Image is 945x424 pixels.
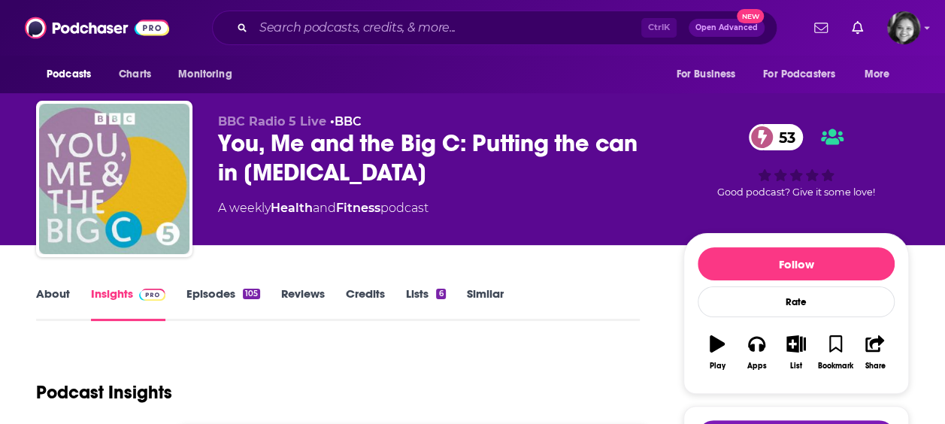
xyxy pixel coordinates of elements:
[330,114,362,129] span: •
[346,286,385,321] a: Credits
[737,9,764,23] span: New
[698,247,895,280] button: Follow
[36,60,111,89] button: open menu
[753,60,857,89] button: open menu
[887,11,920,44] span: Logged in as ShailiPriya
[887,11,920,44] img: User Profile
[698,326,737,380] button: Play
[186,286,260,321] a: Episodes105
[818,362,853,371] div: Bookmark
[763,64,835,85] span: For Podcasters
[698,286,895,317] div: Rate
[737,326,776,380] button: Apps
[178,64,232,85] span: Monitoring
[119,64,151,85] span: Charts
[39,104,189,254] img: You, Me and the Big C: Putting the can in cancer
[168,60,251,89] button: open menu
[36,286,70,321] a: About
[777,326,816,380] button: List
[808,15,834,41] a: Show notifications dropdown
[335,114,362,129] a: BBC
[313,201,336,215] span: and
[790,362,802,371] div: List
[243,289,260,299] div: 105
[665,60,754,89] button: open menu
[865,362,885,371] div: Share
[47,64,91,85] span: Podcasts
[747,362,767,371] div: Apps
[109,60,160,89] a: Charts
[854,60,909,89] button: open menu
[218,199,429,217] div: A weekly podcast
[749,124,803,150] a: 53
[253,16,641,40] input: Search podcasts, credits, & more...
[865,64,890,85] span: More
[212,11,777,45] div: Search podcasts, credits, & more...
[717,186,875,198] span: Good podcast? Give it some love!
[887,11,920,44] button: Show profile menu
[218,114,326,129] span: BBC Radio 5 Live
[467,286,504,321] a: Similar
[281,286,325,321] a: Reviews
[641,18,677,38] span: Ctrl K
[336,201,380,215] a: Fitness
[25,14,169,42] img: Podchaser - Follow, Share and Rate Podcasts
[91,286,165,321] a: InsightsPodchaser Pro
[139,289,165,301] img: Podchaser Pro
[846,15,869,41] a: Show notifications dropdown
[36,381,172,404] h1: Podcast Insights
[271,201,313,215] a: Health
[816,326,855,380] button: Bookmark
[710,362,725,371] div: Play
[683,114,909,207] div: 53Good podcast? Give it some love!
[764,124,803,150] span: 53
[856,326,895,380] button: Share
[436,289,445,299] div: 6
[406,286,445,321] a: Lists6
[689,19,765,37] button: Open AdvancedNew
[676,64,735,85] span: For Business
[695,24,758,32] span: Open Advanced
